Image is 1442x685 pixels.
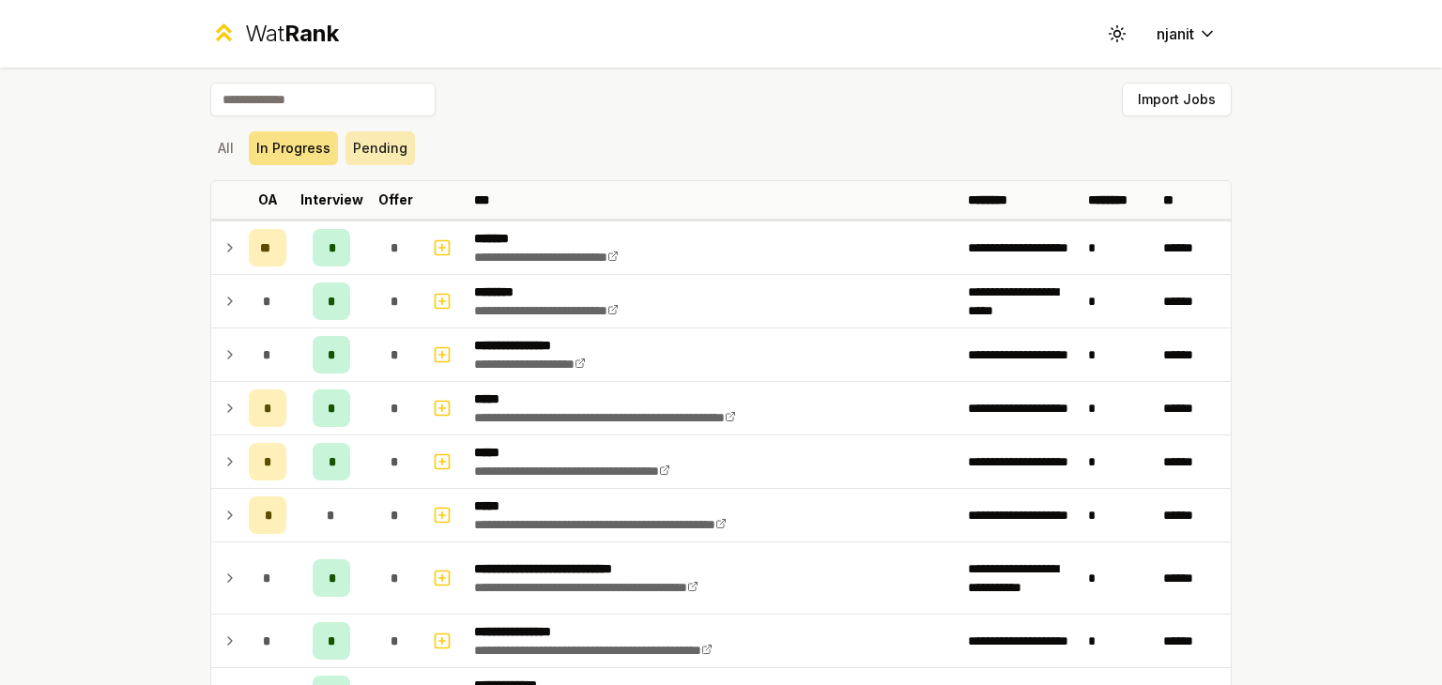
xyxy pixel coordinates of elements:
[284,20,339,47] span: Rank
[1122,83,1232,116] button: Import Jobs
[210,131,241,165] button: All
[1142,17,1232,51] button: njanit
[1157,23,1194,45] span: njanit
[245,19,339,49] div: Wat
[249,131,338,165] button: In Progress
[300,190,363,209] p: Interview
[345,131,415,165] button: Pending
[258,190,278,209] p: OA
[378,190,413,209] p: Offer
[210,19,339,49] a: WatRank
